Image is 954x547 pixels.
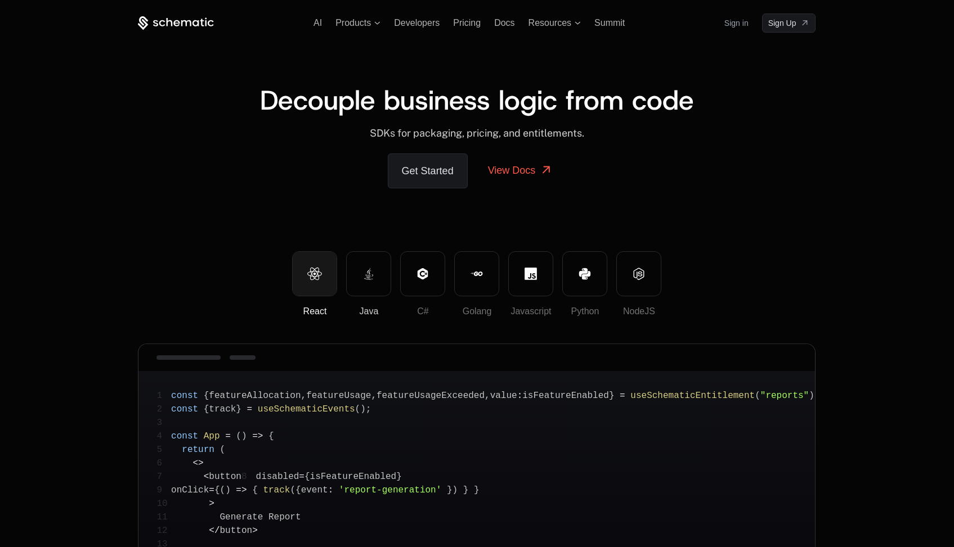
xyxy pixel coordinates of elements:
span: ) [241,431,247,441]
span: track [263,485,290,495]
span: isFeatureEnabled [522,391,609,401]
button: Golang [454,251,499,296]
span: 2 [156,403,171,416]
div: NodeJS [617,305,661,318]
span: ( [755,391,760,401]
span: { [295,485,301,495]
a: [object Object] [762,13,816,33]
span: > [209,499,214,509]
span: track [209,404,236,414]
span: { [204,404,209,414]
span: SDKs for packaging, pricing, and entitlements. [370,127,584,139]
button: Python [562,251,607,296]
div: Golang [455,305,499,318]
span: => [252,431,263,441]
span: button [209,472,241,482]
span: const [171,431,198,441]
button: Javascript [508,251,553,296]
span: useSchematicEvents [258,404,355,414]
span: : [517,391,523,401]
span: useSchematicEntitlement [630,391,755,401]
span: < [204,472,209,482]
a: Get Started [388,153,468,188]
div: Javascript [509,305,553,318]
span: { [204,391,209,401]
span: 9 [156,483,171,497]
span: Generate [220,512,263,522]
span: > [252,526,258,536]
span: featureUsageExceeded [377,391,485,401]
div: Java [347,305,391,318]
a: View Docs [474,153,567,187]
button: Java [346,251,391,296]
span: , [485,391,490,401]
span: featureUsage [306,391,371,401]
span: 6 [156,456,171,470]
span: ; [814,391,820,401]
span: "reports" [760,391,809,401]
span: > [198,458,204,468]
a: AI [313,18,322,28]
span: isFeatureEnabled [310,472,397,482]
span: value [490,391,517,401]
span: => [236,485,247,495]
a: Sign in [724,14,749,32]
span: Products [335,18,371,28]
span: const [171,391,198,401]
span: = [209,485,214,495]
span: 12 [156,524,176,537]
a: Developers [394,18,440,28]
a: Pricing [453,18,481,28]
span: 4 [156,430,171,443]
span: ) [809,391,814,401]
a: Docs [494,18,514,28]
div: Python [563,305,607,318]
span: { [252,485,258,495]
span: { [214,485,220,495]
span: event [301,485,328,495]
span: return [182,445,214,455]
span: } [463,485,469,495]
span: = [247,404,253,414]
button: NodeJS [616,251,661,296]
span: { [268,431,274,441]
span: : [328,485,334,495]
span: = [299,472,304,482]
button: React [292,251,337,296]
span: App [204,431,220,441]
span: ( [355,404,361,414]
span: } [474,485,480,495]
span: 3 [156,416,171,430]
span: } [609,391,615,401]
span: Sign Up [768,17,796,29]
span: , [371,391,377,401]
span: ) [360,404,366,414]
span: Report [268,512,301,522]
span: ( [290,485,295,495]
span: ( [236,431,241,441]
span: 5 [156,443,171,456]
span: button [220,526,253,536]
span: ( [220,485,226,495]
div: C# [401,305,445,318]
span: ( [220,445,226,455]
span: 10 [156,497,176,510]
button: C# [400,251,445,296]
span: } [236,404,241,414]
span: 7 [156,470,171,483]
span: ) [225,485,231,495]
span: < [193,458,199,468]
span: } [447,485,453,495]
span: = [620,391,625,401]
span: Decouple business logic from code [260,82,694,118]
span: ; [366,404,371,414]
span: 'report-generation' [339,485,441,495]
a: Summit [594,18,625,28]
span: 8 [241,470,256,483]
span: } [396,472,402,482]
